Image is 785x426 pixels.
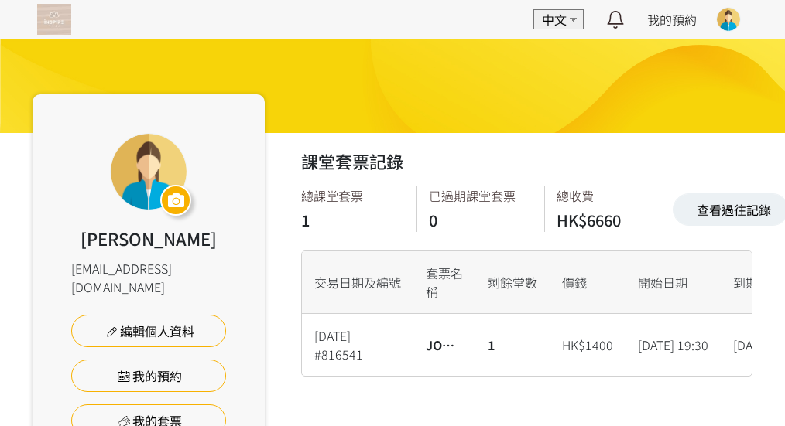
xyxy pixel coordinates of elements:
[550,251,626,314] div: 價錢
[71,259,226,296] div: [EMAIL_ADDRESS][DOMAIN_NAME]
[81,226,217,251] div: [PERSON_NAME]
[626,314,721,376] div: [DATE] 19:30
[302,251,413,314] div: 交易日期及編號
[413,251,475,314] div: 套票名稱
[71,360,226,392] a: 我的預約
[71,315,226,347] a: 編輯個人資料
[550,314,626,376] div: HK$1400
[475,251,550,314] div: 剩餘堂數
[37,4,71,35] img: T57dtJh47iSJKDtQ57dN6xVUMYY2M0XQuGF02OI4.png
[301,209,401,232] div: 1
[429,209,529,232] div: 0
[429,186,529,205] div: 已過期課堂套票
[426,336,463,354] div: JOURNEY套票 {10堂} : 瑜伽、普拉提及舞蹈
[475,314,550,376] div: 1
[302,314,413,376] div: [DATE] #816541
[557,209,657,232] div: HK$6660
[301,186,401,205] div: 總課堂套票
[301,148,403,174] h2: 課堂套票記錄
[647,10,697,29] a: 我的預約
[557,186,657,205] div: 總收費
[626,251,721,314] div: 開始日期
